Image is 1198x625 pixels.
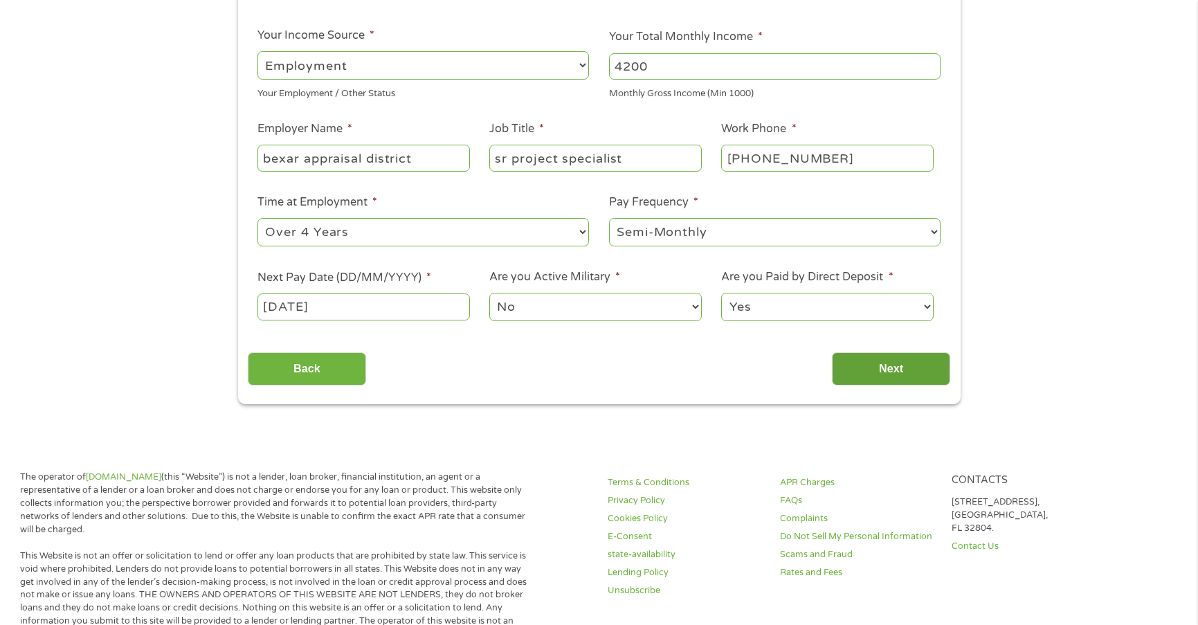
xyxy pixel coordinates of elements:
[608,512,763,525] a: Cookies Policy
[489,270,620,284] label: Are you Active Military
[780,512,936,525] a: Complaints
[608,548,763,561] a: state-availability
[608,584,763,597] a: Unsubscribe
[257,122,352,136] label: Employer Name
[257,271,431,285] label: Next Pay Date (DD/MM/YYYY)
[609,53,941,80] input: 1800
[20,471,537,536] p: The operator of (this “Website”) is not a lender, loan broker, financial institution, an agent or...
[721,270,893,284] label: Are you Paid by Direct Deposit
[780,494,936,507] a: FAQs
[609,195,698,210] label: Pay Frequency
[608,476,763,489] a: Terms & Conditions
[248,352,366,386] input: Back
[832,352,950,386] input: Next
[780,548,936,561] a: Scams and Fraud
[780,566,936,579] a: Rates and Fees
[608,566,763,579] a: Lending Policy
[489,145,701,171] input: Cashier
[609,30,763,44] label: Your Total Monthly Income
[952,496,1107,535] p: [STREET_ADDRESS], [GEOGRAPHIC_DATA], FL 32804.
[608,530,763,543] a: E-Consent
[780,476,936,489] a: APR Charges
[780,530,936,543] a: Do Not Sell My Personal Information
[609,82,941,101] div: Monthly Gross Income (Min 1000)
[257,82,589,101] div: Your Employment / Other Status
[257,145,469,171] input: Walmart
[257,293,469,320] input: Use the arrow keys to pick a date
[721,122,796,136] label: Work Phone
[257,195,377,210] label: Time at Employment
[257,28,374,43] label: Your Income Source
[489,122,544,136] label: Job Title
[86,471,161,482] a: [DOMAIN_NAME]
[952,540,1107,553] a: Contact Us
[608,494,763,507] a: Privacy Policy
[952,474,1107,487] h4: Contacts
[721,145,933,171] input: (231) 754-4010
